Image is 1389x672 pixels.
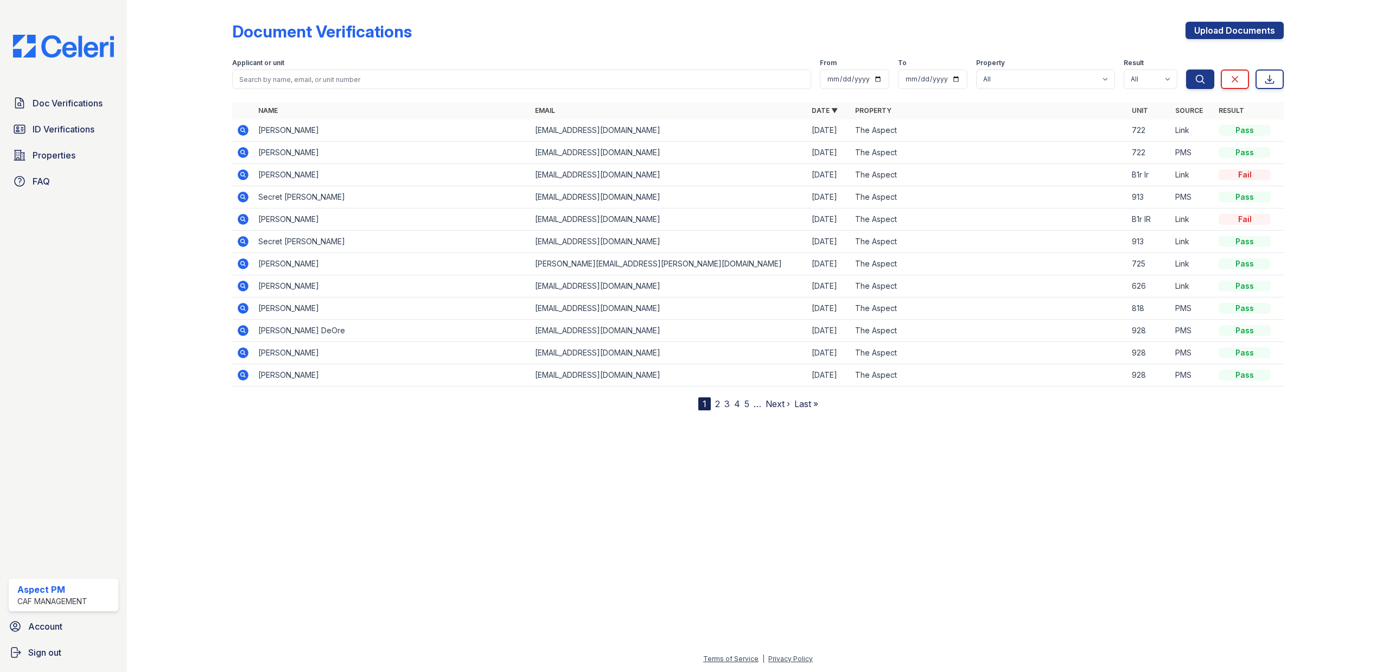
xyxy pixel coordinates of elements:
a: Unit [1132,106,1148,115]
a: 4 [734,398,740,409]
a: Terms of Service [703,655,759,663]
td: [EMAIL_ADDRESS][DOMAIN_NAME] [531,164,807,186]
td: [PERSON_NAME] [254,342,531,364]
td: The Aspect [851,142,1127,164]
td: 928 [1127,342,1171,364]
td: PMS [1171,342,1214,364]
span: Doc Verifications [33,97,103,110]
a: Sign out [4,642,123,663]
a: Properties [9,144,118,166]
td: [DATE] [807,364,851,386]
td: [DATE] [807,253,851,275]
label: From [820,59,837,67]
td: [EMAIL_ADDRESS][DOMAIN_NAME] [531,275,807,297]
div: | [762,655,764,663]
img: CE_Logo_Blue-a8612792a0a2168367f1c8372b55b34899dd931a85d93a1a3d3e32e68fde9ad4.png [4,35,123,58]
td: The Aspect [851,253,1127,275]
td: [PERSON_NAME] [254,275,531,297]
span: Account [28,620,62,633]
td: Link [1171,253,1214,275]
td: [EMAIL_ADDRESS][DOMAIN_NAME] [531,297,807,320]
td: [DATE] [807,297,851,320]
td: [DATE] [807,208,851,231]
td: Link [1171,119,1214,142]
a: Upload Documents [1186,22,1284,39]
a: ID Verifications [9,118,118,140]
a: Property [855,106,891,115]
td: [EMAIL_ADDRESS][DOMAIN_NAME] [531,119,807,142]
div: Pass [1219,147,1271,158]
td: [PERSON_NAME][EMAIL_ADDRESS][PERSON_NAME][DOMAIN_NAME] [531,253,807,275]
td: [DATE] [807,275,851,297]
span: … [754,397,761,410]
td: [PERSON_NAME] [254,119,531,142]
td: [DATE] [807,231,851,253]
td: [EMAIL_ADDRESS][DOMAIN_NAME] [531,342,807,364]
a: Privacy Policy [768,655,813,663]
td: [DATE] [807,142,851,164]
a: Next › [766,398,790,409]
td: The Aspect [851,342,1127,364]
td: Secret [PERSON_NAME] [254,231,531,253]
span: ID Verifications [33,123,94,136]
a: Date ▼ [812,106,838,115]
td: [EMAIL_ADDRESS][DOMAIN_NAME] [531,364,807,386]
div: Pass [1219,325,1271,336]
div: Pass [1219,236,1271,247]
div: Pass [1219,370,1271,381]
td: The Aspect [851,186,1127,208]
a: 2 [715,398,720,409]
td: The Aspect [851,164,1127,186]
td: Secret [PERSON_NAME] [254,186,531,208]
td: The Aspect [851,231,1127,253]
a: Doc Verifications [9,92,118,114]
td: The Aspect [851,119,1127,142]
div: Pass [1219,192,1271,202]
td: The Aspect [851,275,1127,297]
td: 913 [1127,186,1171,208]
td: [PERSON_NAME] [254,164,531,186]
div: Document Verifications [232,22,412,41]
a: FAQ [9,170,118,192]
td: 928 [1127,320,1171,342]
td: [EMAIL_ADDRESS][DOMAIN_NAME] [531,142,807,164]
td: The Aspect [851,297,1127,320]
td: [DATE] [807,320,851,342]
span: Properties [33,149,75,162]
div: Pass [1219,303,1271,314]
div: Pass [1219,258,1271,269]
a: Email [535,106,555,115]
div: Aspect PM [17,583,87,596]
input: Search by name, email, or unit number [232,69,812,89]
div: Fail [1219,169,1271,180]
td: [EMAIL_ADDRESS][DOMAIN_NAME] [531,320,807,342]
td: [DATE] [807,342,851,364]
div: CAF Management [17,596,87,607]
td: Link [1171,208,1214,231]
div: Pass [1219,281,1271,291]
a: Source [1175,106,1203,115]
td: [PERSON_NAME] DeOre [254,320,531,342]
td: PMS [1171,142,1214,164]
td: Link [1171,164,1214,186]
div: Pass [1219,125,1271,136]
div: Pass [1219,347,1271,358]
label: Property [976,59,1005,67]
td: 722 [1127,119,1171,142]
td: 725 [1127,253,1171,275]
a: Last » [794,398,818,409]
td: PMS [1171,297,1214,320]
td: [EMAIL_ADDRESS][DOMAIN_NAME] [531,186,807,208]
a: 5 [744,398,749,409]
td: B1r IR [1127,208,1171,231]
td: 913 [1127,231,1171,253]
td: 626 [1127,275,1171,297]
td: [DATE] [807,186,851,208]
td: [PERSON_NAME] [254,253,531,275]
label: Applicant or unit [232,59,284,67]
span: Sign out [28,646,61,659]
a: 3 [724,398,730,409]
div: 1 [698,397,711,410]
label: Result [1124,59,1144,67]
